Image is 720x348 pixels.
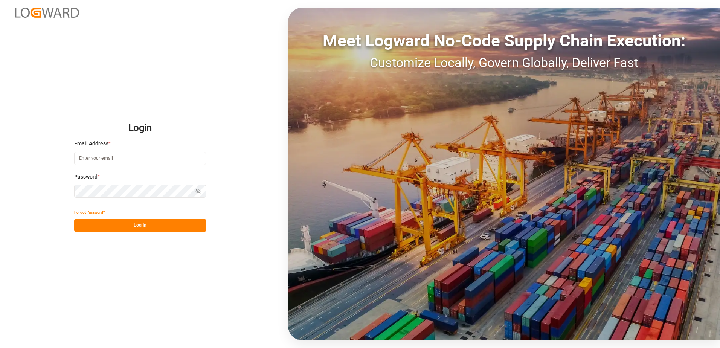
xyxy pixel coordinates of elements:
[74,140,108,148] span: Email Address
[74,206,105,219] button: Forgot Password?
[74,152,206,165] input: Enter your email
[288,53,720,72] div: Customize Locally, Govern Globally, Deliver Fast
[74,173,98,181] span: Password
[74,116,206,140] h2: Login
[74,219,206,232] button: Log In
[288,28,720,53] div: Meet Logward No-Code Supply Chain Execution:
[15,8,79,18] img: Logward_new_orange.png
